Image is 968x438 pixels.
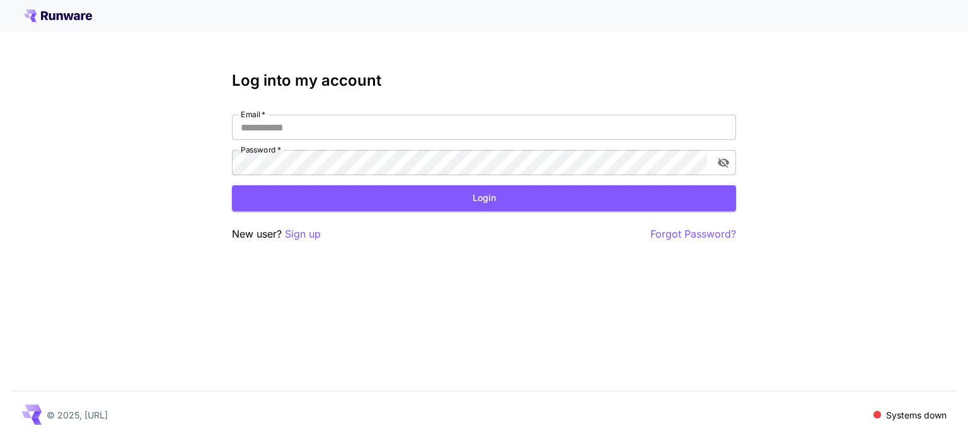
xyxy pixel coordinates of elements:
[712,151,735,174] button: toggle password visibility
[285,226,321,242] button: Sign up
[232,226,321,242] p: New user?
[241,144,281,155] label: Password
[886,408,947,422] p: Systems down
[232,185,736,211] button: Login
[232,72,736,89] h3: Log into my account
[650,226,736,242] button: Forgot Password?
[241,109,265,120] label: Email
[47,408,108,422] p: © 2025, [URL]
